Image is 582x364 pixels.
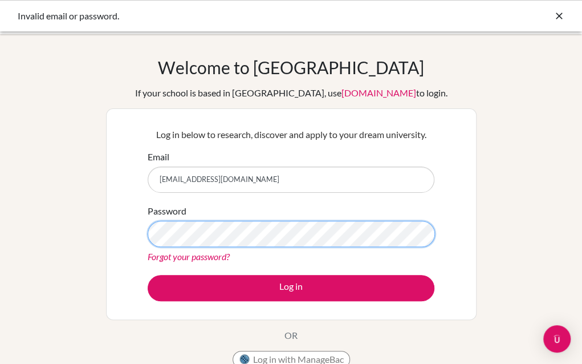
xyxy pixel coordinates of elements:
h1: Welcome to [GEOGRAPHIC_DATA] [158,57,424,78]
button: Log in [148,275,434,301]
div: Open Intercom Messenger [543,325,571,353]
a: Forgot your password? [148,251,230,262]
div: If your school is based in [GEOGRAPHIC_DATA], use to login. [135,86,447,100]
p: Log in below to research, discover and apply to your dream university. [148,128,434,141]
p: OR [284,329,298,342]
a: [DOMAIN_NAME] [341,87,416,98]
div: Invalid email or password. [18,9,394,23]
label: Email [148,150,169,164]
label: Password [148,204,186,218]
